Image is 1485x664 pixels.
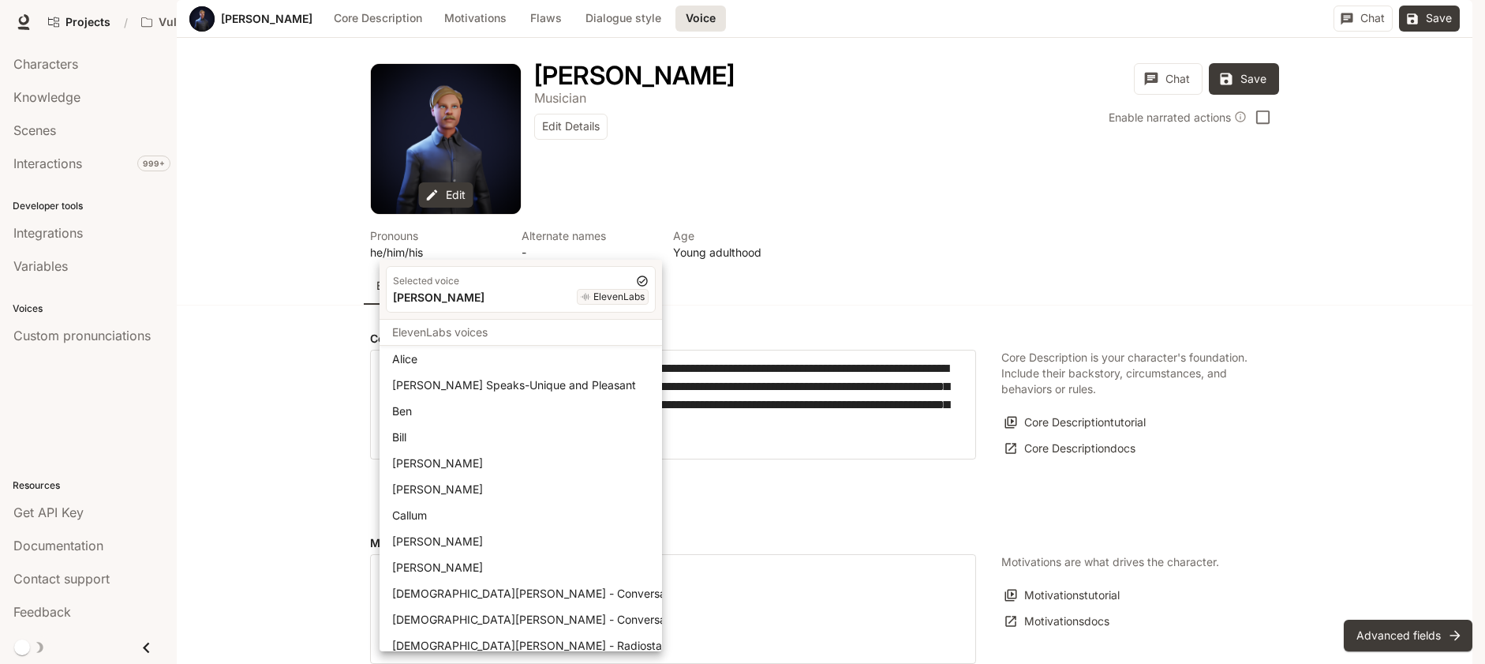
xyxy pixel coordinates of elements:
div: [PERSON_NAME] [392,533,656,550]
div: Alice [392,351,656,367]
div: [PERSON_NAME] [392,455,656,471]
div: [PERSON_NAME] [392,559,656,576]
div: Callum [392,507,656,523]
div: [PERSON_NAME] Speaks-Unique and Pleasant [392,377,656,393]
span: ElevenLabs [593,290,645,304]
div: Ben [392,403,656,419]
div: [DEMOGRAPHIC_DATA][PERSON_NAME] - Conversational [392,585,656,602]
div: [PERSON_NAME] [393,289,484,306]
div: [PERSON_NAME] [392,481,656,497]
div: [DEMOGRAPHIC_DATA][PERSON_NAME] - Conversational v2 Clean [392,611,656,628]
li: ElevenLabs voices [380,320,662,346]
div: Bill [392,429,656,445]
div: [DEMOGRAPHIC_DATA][PERSON_NAME] - Radiostation Radiohost [392,637,656,654]
span: Selected voice [393,273,459,289]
